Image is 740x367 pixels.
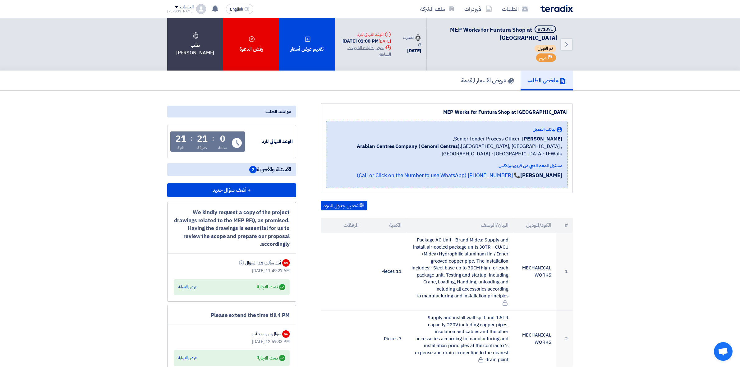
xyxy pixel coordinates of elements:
[180,5,193,10] div: الحساب
[326,108,568,116] div: MEP Works for Funtura Shop at [GEOGRAPHIC_DATA]
[191,133,193,144] div: :
[538,27,553,32] div: #71091
[407,233,514,310] td: Package AC Unit - Brand Midea: Supply and install air-cooled package units 30TR - CU/CU (Midea) H...
[196,4,206,14] img: profile_test.png
[167,18,223,71] div: طلب [PERSON_NAME]
[407,218,514,233] th: البيان/الوصف
[556,233,573,310] td: 1
[249,166,257,173] span: 2
[249,166,291,173] span: الأسئلة والأجوبة
[459,2,497,16] a: الأوردرات
[535,45,556,52] span: تم القبول
[340,44,391,57] div: عرض طلبات التاجيلات السابقه
[167,10,194,13] div: [PERSON_NAME]
[450,25,557,42] span: MEP Works for Funtura Shop at [GEOGRAPHIC_DATA]
[321,218,364,233] th: المرفقات
[357,143,461,150] b: Arabian Centres Company ( Cenomi Centres),
[340,38,391,45] div: [DATE] 01:00 PM
[497,2,533,16] a: الطلبات
[230,7,243,11] span: English
[177,145,185,151] div: ثانية
[340,31,391,38] div: الموعد النهائي للرد
[282,330,290,338] div: SA
[401,34,421,47] div: صدرت في
[223,18,279,71] div: رفض الدعوة
[401,47,421,54] div: [DATE]
[167,183,296,197] button: + أضف سؤال جديد
[220,135,225,143] div: 0
[714,342,733,361] a: Open chat
[246,138,293,145] div: الموعد النهائي للرد
[174,311,290,319] div: Please extend the time till 4 PM
[257,283,285,291] div: تمت الاجابة
[279,18,335,71] div: تقديم عرض أسعار
[513,218,556,233] th: الكود/الموديل
[238,260,281,266] div: أنت سألت هذا السؤال
[174,268,290,274] div: [DATE] 11:49:27 AM
[178,284,197,290] div: عرض الاجابة
[520,172,562,179] strong: [PERSON_NAME]
[461,77,514,84] h5: عروض الأسعار المقدمة
[521,71,573,90] a: ملخص الطلب
[252,331,281,337] div: سؤال من مورد آخر
[379,38,391,44] div: [DATE]
[226,4,253,14] button: English
[364,233,407,310] td: 11 Pieces
[364,218,407,233] th: الكمية
[331,163,562,169] div: مسئول الدعم الفني من فريق تيرادكس
[533,126,555,133] span: بيانات العميل
[174,338,290,345] div: [DATE] 12:59:33 PM
[176,135,186,143] div: 21
[178,355,197,361] div: عرض الاجابة
[331,143,562,158] span: [GEOGRAPHIC_DATA], [GEOGRAPHIC_DATA] ,[GEOGRAPHIC_DATA] - [GEOGRAPHIC_DATA]- U-Walk
[434,25,557,42] h5: MEP Works for Funtura Shop at Al-Ahsa Mall
[357,172,520,179] a: 📞 [PHONE_NUMBER] (Call or Click on the Number to use WhatsApp)
[522,135,562,143] span: [PERSON_NAME]
[513,233,556,310] td: MECHANICAL WORKS
[415,2,459,16] a: ملف الشركة
[282,259,290,267] div: AW
[212,133,214,144] div: :
[556,218,573,233] th: #
[257,354,285,362] div: تمت الاجابة
[197,145,207,151] div: دقيقة
[453,135,520,143] span: Senior Tender Process Officer,
[218,145,227,151] div: ساعة
[197,135,208,143] div: 21
[527,77,566,84] h5: ملخص الطلب
[167,106,296,117] div: مواعيد الطلب
[539,55,546,61] span: مهم
[174,209,290,248] div: We kindly request a copy of the project drawings related to the MEP RFQ, as promised. Having the ...
[321,201,367,211] button: تحميل جدول البنود
[454,71,521,90] a: عروض الأسعار المقدمة
[540,5,573,12] img: Teradix logo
